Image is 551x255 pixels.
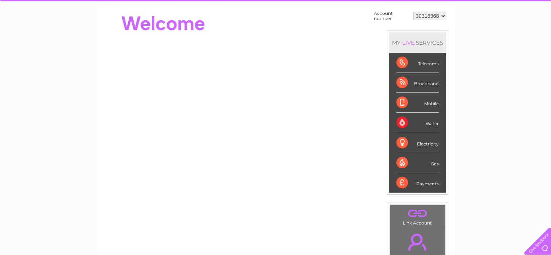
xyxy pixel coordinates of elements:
div: Clear Business is a trading name of Verastar Limited (registered in [GEOGRAPHIC_DATA] No. 3667643... [105,4,447,35]
div: Water [396,113,439,133]
div: Gas [396,153,439,173]
a: Telecoms [462,31,484,36]
a: Contact [503,31,521,36]
a: 0333 014 3131 [414,4,464,13]
div: Broadband [396,73,439,93]
div: Payments [396,173,439,193]
div: Electricity [396,133,439,153]
div: LIVE [401,39,416,46]
a: . [392,229,443,255]
a: Water [423,31,437,36]
img: logo.png [19,19,56,41]
a: Energy [442,31,458,36]
td: Link Account [389,205,446,227]
div: Mobile [396,93,439,113]
div: MY SERVICES [389,32,446,53]
div: Telecoms [396,53,439,73]
a: Blog [488,31,498,36]
a: . [392,207,443,219]
a: Log out [527,31,544,36]
td: Account number [372,9,412,23]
